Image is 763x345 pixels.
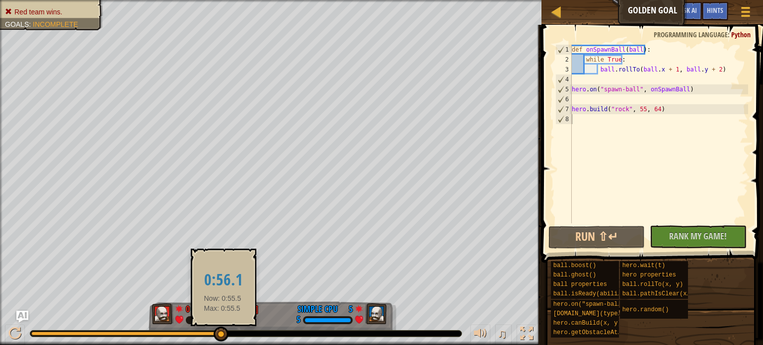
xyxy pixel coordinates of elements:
div: 5 [343,303,353,312]
div: 0 [186,303,196,312]
span: [DOMAIN_NAME](type, x, y) [553,310,643,317]
span: Incomplete [33,20,78,28]
div: 3 [555,65,572,74]
span: Goals [5,20,29,28]
span: ♫ [497,326,507,341]
span: ball.ghost() [553,272,596,278]
button: Ask AI [675,2,702,20]
div: 8 [556,114,572,124]
span: hero.canBuild(x, y) [553,320,621,327]
img: thang_avatar_frame.png [365,303,387,324]
div: 2 [555,55,572,65]
span: hero.wait(t) [622,262,665,269]
div: 6 [556,94,572,104]
span: hero.random() [622,306,669,313]
span: ball.pathIsClear(x, y) [622,290,701,297]
button: Rank My Game! [650,225,747,248]
button: Ask AI [16,311,28,323]
span: hero.on("spawn-ball", f) [553,301,639,308]
h2: 0:56.1 [204,272,243,289]
div: Simple CPU [298,303,338,316]
button: Show game menu [733,2,758,25]
button: Run ⇧↵ [548,226,645,249]
span: ball properties [553,281,607,288]
div: 5 [556,84,572,94]
span: Programming language [654,30,728,39]
div: 7 [556,104,572,114]
div: 1 [556,45,572,55]
button: Toggle fullscreen [517,325,536,345]
div: 4 [556,74,572,84]
span: ball.isReady(ability) [553,290,628,297]
span: ball.rollTo(x, y) [622,281,683,288]
span: Hints [707,5,723,15]
span: : [728,30,731,39]
li: Red team wins. [5,7,95,17]
span: Rank My Game! [669,230,727,242]
img: thang_avatar_frame.png [152,303,174,324]
button: Adjust volume [470,325,490,345]
span: hero properties [622,272,676,278]
span: Ask AI [680,5,697,15]
div: Now: 0:55.5 Max: 0:55.5 [197,257,250,318]
button: ♫ [495,325,512,345]
span: ball.boost() [553,262,596,269]
button: Ctrl + P: Play [5,325,25,345]
span: hero.getObstacleAt(x, y) [553,329,639,336]
div: 5 [297,316,301,325]
span: Python [731,30,751,39]
span: Red team wins. [14,8,62,16]
span: : [29,20,33,28]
